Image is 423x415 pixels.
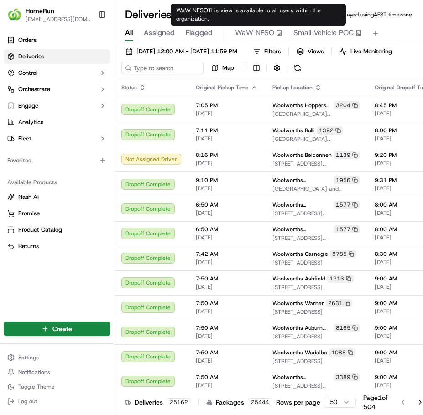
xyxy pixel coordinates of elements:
[308,47,324,56] span: Views
[196,332,258,340] span: [DATE]
[4,366,110,379] button: Notifications
[272,127,315,134] span: Woolworths Bulli
[350,47,392,56] span: Live Monitoring
[18,383,55,390] span: Toggle Theme
[196,259,258,266] span: [DATE]
[235,27,274,38] span: WaW NFSO
[7,7,22,22] img: HomeRun
[18,368,50,376] span: Notifications
[272,135,360,143] span: [GEOGRAPHIC_DATA][STREET_ADDRESS][PERSON_NAME][GEOGRAPHIC_DATA]
[171,4,346,26] div: WaW NFSO
[301,11,412,18] span: All times are displayed using AEST timezone
[196,283,258,290] span: [DATE]
[363,393,388,411] div: Page 1 of 504
[196,135,258,142] span: [DATE]
[334,324,360,332] div: 8165
[18,193,39,201] span: Nash AI
[125,27,133,38] span: All
[334,151,360,159] div: 1139
[272,300,324,307] span: Woolworths Warner
[196,110,258,117] span: [DATE]
[196,324,258,332] span: 7:50 AM
[144,27,175,38] span: Assigned
[334,201,360,209] div: 1577
[334,373,360,381] div: 3389
[125,7,172,22] h1: Deliveries
[272,234,360,242] span: [STREET_ADDRESS][PERSON_NAME]
[272,110,360,118] span: [GEOGRAPHIC_DATA][PERSON_NAME][STREET_ADDRESS][GEOGRAPHIC_DATA]
[196,176,258,184] span: 9:10 PM
[18,69,37,77] span: Control
[18,52,44,61] span: Deliveries
[4,206,110,221] button: Promise
[196,151,258,159] span: 8:16 PM
[4,66,110,80] button: Control
[272,151,332,159] span: Woolworths Belconnen
[329,348,355,357] div: 1088
[4,380,110,393] button: Toggle Theme
[196,201,258,208] span: 6:50 AM
[125,398,191,407] div: Deliveries
[272,358,360,365] span: [STREET_ADDRESS]
[7,209,106,218] a: Promise
[52,324,72,333] span: Create
[272,382,360,389] span: [STREET_ADDRESS][PERSON_NAME]
[206,398,272,407] div: Packages
[272,250,328,258] span: Woolworths Carnegie
[272,160,360,167] span: [STREET_ADDRESS][PERSON_NAME]
[196,127,258,134] span: 7:11 PM
[317,126,343,135] div: 1392
[4,115,110,130] a: Analytics
[272,275,325,282] span: Woolworths Ashfield
[272,308,360,316] span: [STREET_ADDRESS]
[292,45,328,58] button: Views
[196,373,258,381] span: 7:50 AM
[272,333,360,340] span: [STREET_ADDRESS]
[121,84,137,91] span: Status
[26,16,91,23] button: [EMAIL_ADDRESS][DOMAIN_NAME]
[18,242,39,250] span: Returns
[196,250,258,258] span: 7:42 AM
[272,324,332,332] span: Woolworths Auburn CFC
[291,62,304,74] button: Refresh
[26,6,54,16] button: HomeRun
[276,398,320,407] p: Rows per page
[4,239,110,254] button: Returns
[272,201,332,208] span: Woolworths [PERSON_NAME] Metro
[18,135,31,143] span: Fleet
[196,300,258,307] span: 7:50 AM
[186,27,213,38] span: Flagged
[272,226,332,233] span: Woolworths [PERSON_NAME] Metro
[196,102,258,109] span: 7:05 PM
[7,226,106,234] a: Product Catalog
[196,275,258,282] span: 7:50 AM
[330,250,356,258] div: 8785
[18,118,43,126] span: Analytics
[18,354,39,361] span: Settings
[121,45,241,58] button: [DATE] 12:00 AM - [DATE] 11:59 PM
[196,349,258,356] span: 7:50 AM
[196,160,258,167] span: [DATE]
[4,82,110,97] button: Orchestrate
[196,357,258,364] span: [DATE]
[167,398,191,406] div: 25162
[249,45,285,58] button: Filters
[272,185,360,192] span: [GEOGRAPHIC_DATA] and [GEOGRAPHIC_DATA][STREET_ADDRESS][GEOGRAPHIC_DATA]
[7,193,106,201] a: Nash AI
[4,351,110,364] button: Settings
[326,299,352,307] div: 2631
[196,308,258,315] span: [DATE]
[18,398,37,405] span: Log out
[4,49,110,64] a: Deliveries
[248,398,272,406] div: 25444
[121,62,204,74] input: Type to search
[207,62,238,74] button: Map
[272,176,332,184] span: Woolworths [GEOGRAPHIC_DATA]
[4,175,110,190] div: Available Products
[196,234,258,241] span: [DATE]
[18,209,40,218] span: Promise
[272,373,332,381] span: Woolworths Fishermans Bend
[272,284,360,291] span: [STREET_ADDRESS]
